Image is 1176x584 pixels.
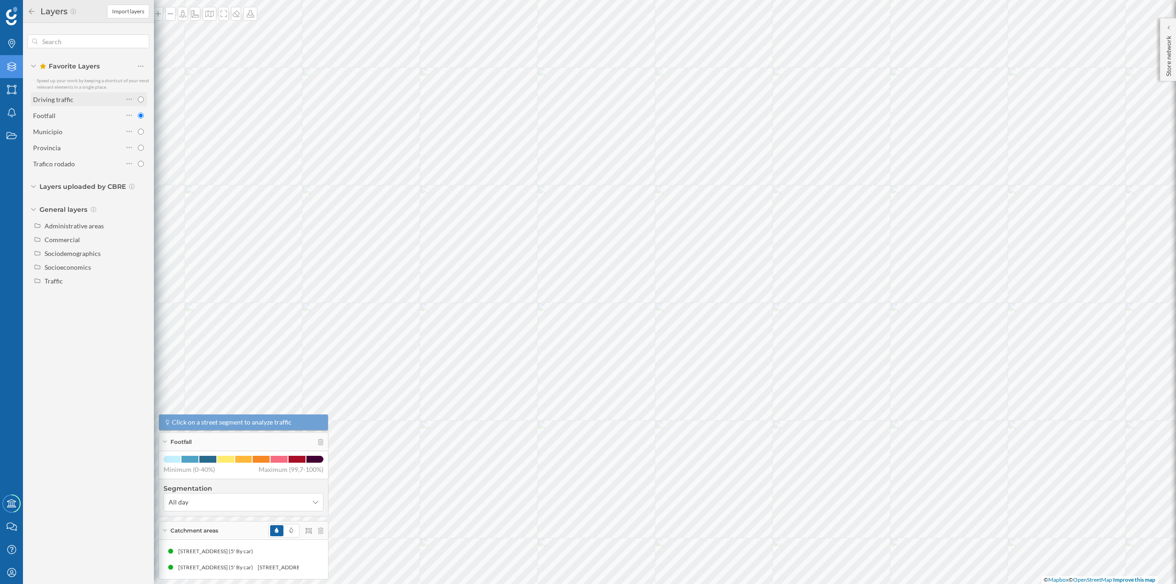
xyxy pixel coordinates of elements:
[164,484,323,493] h4: Segmentation
[164,465,215,474] span: Minimum (0-40%)
[36,4,70,19] h2: Layers
[172,418,292,427] span: Click on a street segment to analyze traffic
[170,527,218,535] span: Catchment areas
[33,160,75,168] div: Trafico rodado
[170,438,192,446] span: Footfall
[45,222,104,230] div: Administrative areas
[40,182,126,191] span: Layers uploaded by CBRE
[45,249,101,257] div: Sociodemographics
[175,563,254,572] div: [STREET_ADDRESS] (5' By car)
[33,128,62,136] div: Municipio
[169,498,188,507] span: All day
[33,96,73,103] div: Driving traffic
[45,277,63,285] div: Traffic
[37,78,149,90] span: Speed up your work by keeping a shortcut of your most relevant elements in a single place.
[40,205,87,214] span: General layers
[112,7,144,16] span: Import layers
[178,547,258,556] div: [STREET_ADDRESS] (5' By car)
[254,563,334,572] div: [STREET_ADDRESS] (5' By car)
[259,465,323,474] span: Maximum (99,7-100%)
[45,236,80,244] div: Commercial
[33,112,56,119] div: Footfall
[1073,576,1112,583] a: OpenStreetMap
[18,6,51,15] span: Support
[33,144,61,152] div: Provincia
[1048,576,1069,583] a: Mapbox
[1164,32,1173,76] p: Store network
[6,7,17,25] img: Geoblink Logo
[1113,576,1155,583] a: Improve this map
[45,263,91,271] div: Socioeconomics
[1041,576,1158,584] div: © ©
[40,62,100,71] span: Favorite Layers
